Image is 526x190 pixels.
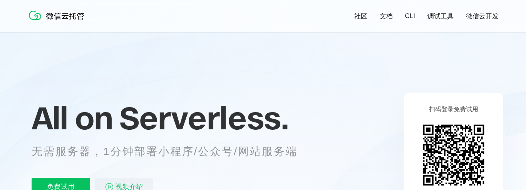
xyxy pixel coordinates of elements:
span: All on [32,99,112,137]
p: 无需服务器，1分钟部署小程序/公众号/网站服务端 [32,144,312,159]
a: 微信云托管 [27,18,89,24]
a: 微信云开发 [466,12,499,21]
a: 社区 [354,12,367,21]
span: Serverless. [119,99,288,137]
a: CLI [405,12,415,20]
img: 微信云托管 [27,8,89,23]
a: 文档 [380,12,393,21]
a: 调试工具 [427,12,454,21]
p: 扫码登录免费试用 [429,106,478,114]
